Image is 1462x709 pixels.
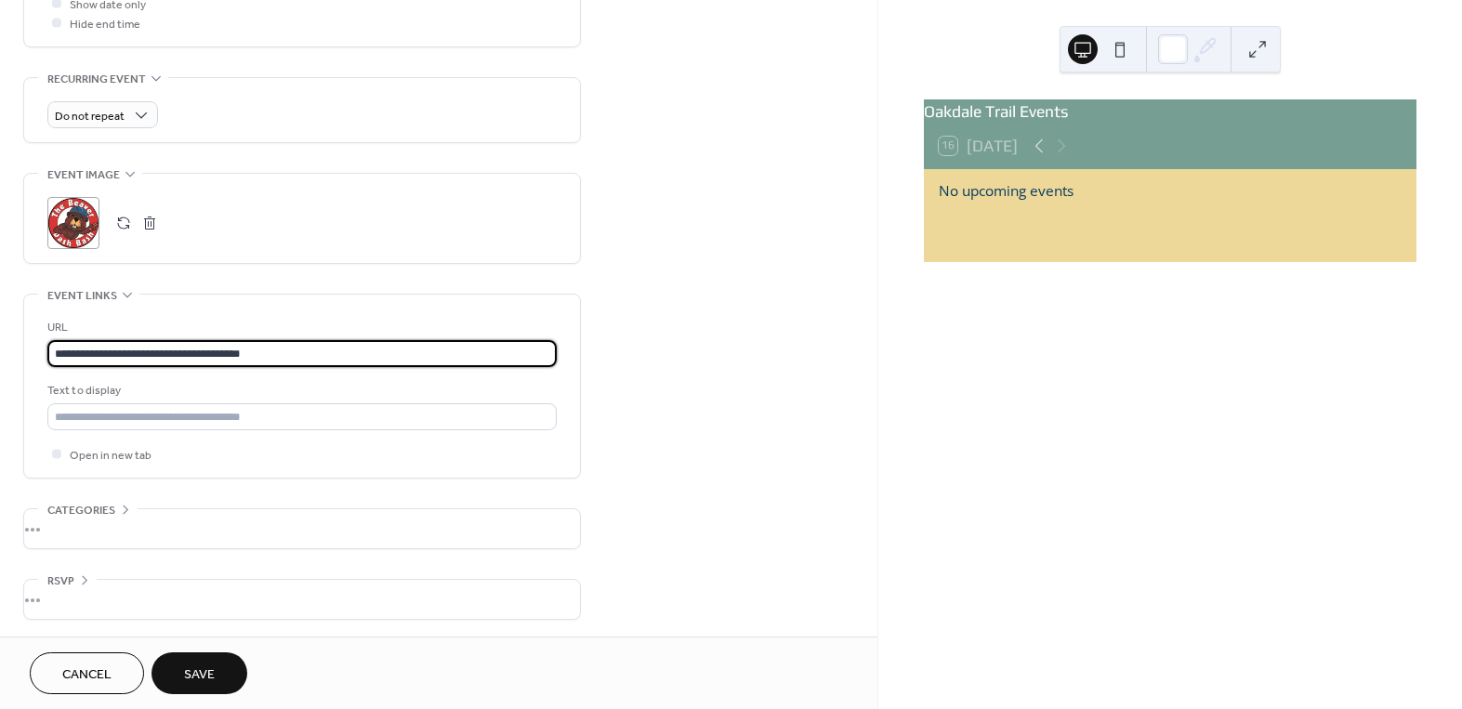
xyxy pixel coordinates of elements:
span: Hide end time [70,15,140,34]
div: ••• [24,580,580,619]
span: Open in new tab [70,446,151,466]
div: URL [47,318,553,337]
div: ••• [24,509,580,548]
span: Recurring event [47,70,146,89]
span: Do not repeat [55,106,125,127]
div: Text to display [47,381,553,400]
span: RSVP [47,571,74,591]
div: Oakdale Trail Events [924,99,1416,124]
button: Save [151,652,247,694]
div: No upcoming events [939,180,1402,202]
button: Cancel [30,652,144,694]
div: ; [47,197,99,249]
span: Save [184,665,215,685]
span: Event links [47,286,117,306]
span: Cancel [62,665,112,685]
span: Categories [47,501,115,520]
span: Event image [47,165,120,185]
